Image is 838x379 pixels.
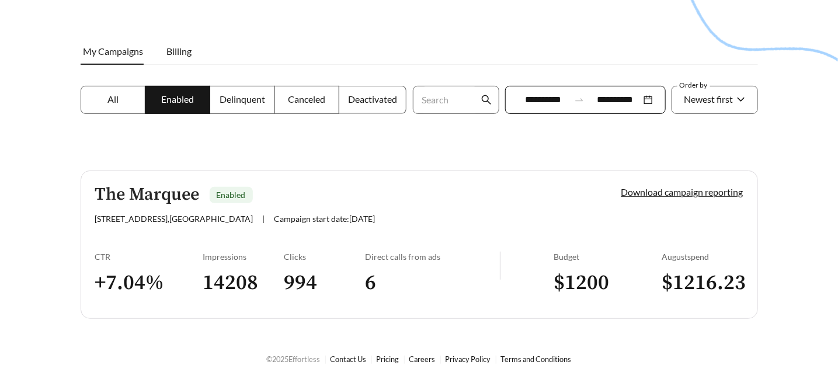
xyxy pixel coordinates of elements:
[81,171,758,319] a: The MarqueeEnabled[STREET_ADDRESS],[GEOGRAPHIC_DATA]|Campaign start date:[DATE]Download campaign ...
[377,354,399,364] a: Pricing
[274,214,375,224] span: Campaign start date: [DATE]
[446,354,491,364] a: Privacy Policy
[621,186,743,197] a: Download campaign reporting
[500,252,501,280] img: line
[95,214,253,224] span: [STREET_ADDRESS] , [GEOGRAPHIC_DATA]
[288,93,326,105] span: Canceled
[365,252,500,262] div: Direct calls from ads
[95,270,203,296] h3: + 7.04 %
[365,270,500,296] h3: 6
[662,270,743,296] h3: $ 1216.23
[574,95,585,105] span: swap-right
[203,252,284,262] div: Impressions
[161,93,194,105] span: Enabled
[554,252,662,262] div: Budget
[95,252,203,262] div: CTR
[284,252,365,262] div: Clicks
[167,46,192,57] span: Billing
[203,270,284,296] h3: 14208
[107,93,119,105] span: All
[95,185,200,204] h5: The Marquee
[84,46,144,57] span: My Campaigns
[574,95,585,105] span: to
[331,354,367,364] a: Contact Us
[501,354,572,364] a: Terms and Conditions
[267,354,321,364] span: © 2025 Effortless
[684,93,733,105] span: Newest first
[409,354,436,364] a: Careers
[348,93,397,105] span: Deactivated
[217,190,246,200] span: Enabled
[220,93,265,105] span: Delinquent
[662,252,743,262] div: August spend
[554,270,662,296] h3: $ 1200
[481,95,492,105] span: search
[284,270,365,296] h3: 994
[263,214,265,224] span: |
